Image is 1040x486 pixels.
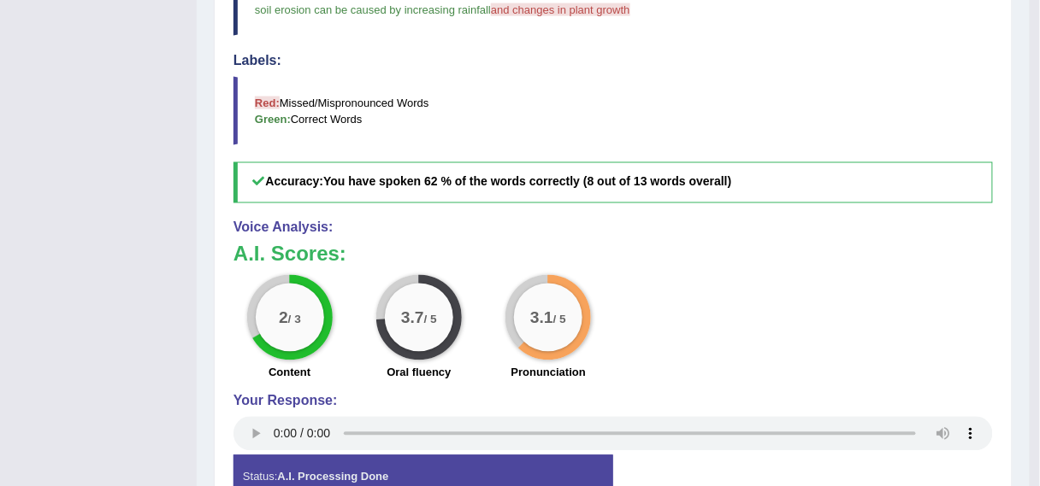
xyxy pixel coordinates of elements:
[255,97,280,109] b: Red:
[277,471,388,483] strong: A.I. Processing Done
[553,313,566,325] small: / 5
[269,365,310,381] label: Content
[424,313,437,325] small: / 5
[233,243,346,266] b: A.I. Scores:
[233,77,993,145] blockquote: Missed/Mispronounced Words Correct Words
[511,365,586,381] label: Pronunciation
[491,3,630,16] span: and changes in plant growth
[233,162,993,202] h5: Accuracy:
[233,220,993,236] h4: Voice Analysis:
[323,175,731,189] b: You have spoken 62 % of the words correctly (8 out of 13 words overall)
[287,313,300,325] small: / 3
[387,365,451,381] label: Oral fluency
[255,113,291,126] b: Green:
[233,394,993,409] h4: Your Response:
[279,307,288,326] big: 2
[530,307,553,326] big: 3.1
[255,3,491,16] span: soil erosion can be caused by increasing rainfall
[233,53,993,68] h4: Labels:
[401,307,424,326] big: 3.7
